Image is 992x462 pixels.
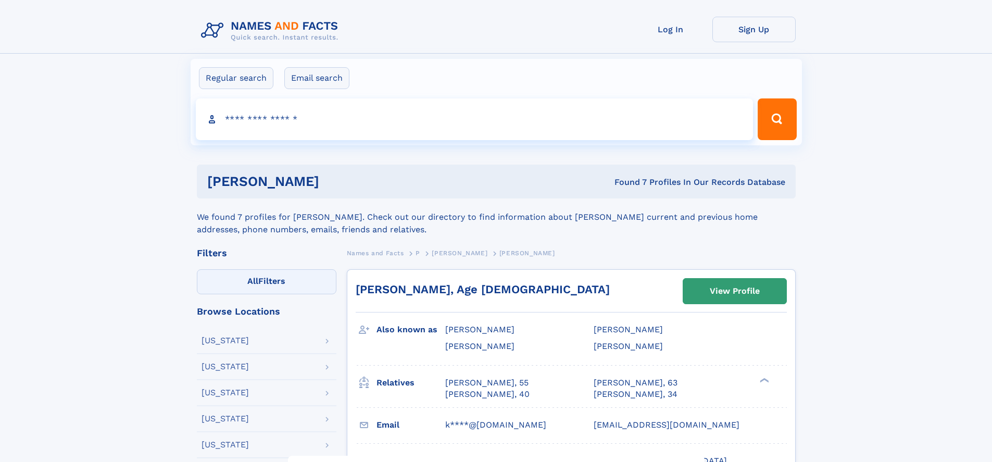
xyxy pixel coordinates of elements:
[416,249,420,257] span: P
[247,276,258,286] span: All
[202,415,249,423] div: [US_STATE]
[416,246,420,259] a: P
[376,321,445,339] h3: Also known as
[594,341,663,351] span: [PERSON_NAME]
[197,17,347,45] img: Logo Names and Facts
[356,283,610,296] a: [PERSON_NAME], Age [DEMOGRAPHIC_DATA]
[758,98,796,140] button: Search Button
[445,324,514,334] span: [PERSON_NAME]
[594,389,677,400] a: [PERSON_NAME], 34
[445,341,514,351] span: [PERSON_NAME]
[202,363,249,371] div: [US_STATE]
[197,269,336,294] label: Filters
[499,249,555,257] span: [PERSON_NAME]
[594,420,739,430] span: [EMAIL_ADDRESS][DOMAIN_NAME]
[347,246,404,259] a: Names and Facts
[202,441,249,449] div: [US_STATE]
[197,307,336,316] div: Browse Locations
[376,374,445,392] h3: Relatives
[683,279,786,304] a: View Profile
[284,67,349,89] label: Email search
[197,198,796,236] div: We found 7 profiles for [PERSON_NAME]. Check out our directory to find information about [PERSON_...
[594,324,663,334] span: [PERSON_NAME]
[197,248,336,258] div: Filters
[712,17,796,42] a: Sign Up
[467,177,785,188] div: Found 7 Profiles In Our Records Database
[445,377,529,389] a: [PERSON_NAME], 55
[202,389,249,397] div: [US_STATE]
[629,17,712,42] a: Log In
[594,377,677,389] a: [PERSON_NAME], 63
[710,279,760,303] div: View Profile
[432,246,487,259] a: [PERSON_NAME]
[202,336,249,345] div: [US_STATE]
[199,67,273,89] label: Regular search
[757,377,770,383] div: ❯
[432,249,487,257] span: [PERSON_NAME]
[445,389,530,400] a: [PERSON_NAME], 40
[207,175,467,188] h1: [PERSON_NAME]
[376,416,445,434] h3: Email
[196,98,754,140] input: search input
